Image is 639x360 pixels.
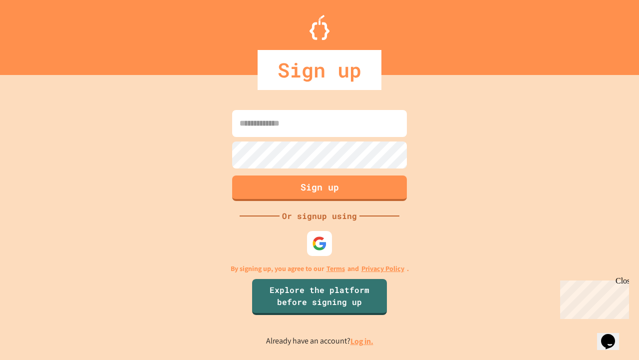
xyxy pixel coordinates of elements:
[312,236,327,251] img: google-icon.svg
[231,263,409,274] p: By signing up, you agree to our and .
[326,263,345,274] a: Terms
[361,263,404,274] a: Privacy Policy
[280,210,359,222] div: Or signup using
[597,320,629,350] iframe: chat widget
[252,279,387,315] a: Explore the platform before signing up
[258,50,381,90] div: Sign up
[232,175,407,201] button: Sign up
[556,276,629,319] iframe: chat widget
[310,15,329,40] img: Logo.svg
[350,336,373,346] a: Log in.
[266,335,373,347] p: Already have an account?
[4,4,69,63] div: Chat with us now!Close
